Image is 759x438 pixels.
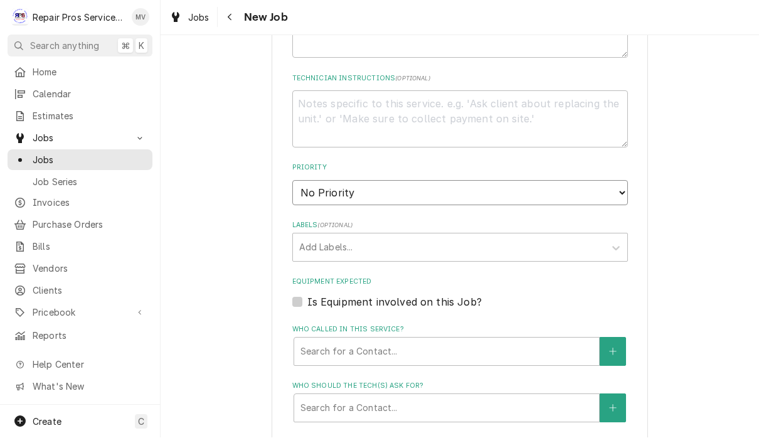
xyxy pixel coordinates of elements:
[292,74,628,148] div: Technician Instructions
[33,88,146,101] span: Calendar
[8,237,152,257] a: Bills
[33,132,127,145] span: Jobs
[8,62,152,83] a: Home
[139,40,144,53] span: K
[8,355,152,375] a: Go to Help Center
[33,380,145,393] span: What's New
[8,150,152,171] a: Jobs
[33,306,127,319] span: Pricebook
[33,329,146,343] span: Reports
[609,348,617,356] svg: Create New Contact
[8,172,152,193] a: Job Series
[188,11,210,24] span: Jobs
[609,404,617,413] svg: Create New Contact
[292,382,628,422] div: Who should the tech(s) ask for?
[8,193,152,213] a: Invoices
[307,295,482,310] label: Is Equipment involved on this Job?
[220,8,240,28] button: Navigate back
[292,277,628,309] div: Equipment Expected
[33,358,145,371] span: Help Center
[8,84,152,105] a: Calendar
[8,35,152,57] button: Search anything⌘K
[8,106,152,127] a: Estimates
[33,176,146,189] span: Job Series
[600,338,626,366] button: Create New Contact
[33,110,146,123] span: Estimates
[8,128,152,149] a: Go to Jobs
[292,221,628,262] div: Labels
[292,325,628,366] div: Who called in this service?
[600,394,626,423] button: Create New Contact
[33,240,146,254] span: Bills
[132,9,149,26] div: MV
[33,218,146,232] span: Purchase Orders
[317,222,353,229] span: ( optional )
[138,415,144,429] span: C
[292,163,628,173] label: Priority
[33,262,146,275] span: Vendors
[292,163,628,205] div: Priority
[33,154,146,167] span: Jobs
[8,259,152,279] a: Vendors
[8,377,152,397] a: Go to What's New
[8,280,152,301] a: Clients
[132,9,149,26] div: Mindy Volker's Avatar
[11,9,29,26] div: R
[8,302,152,323] a: Go to Pricebook
[240,9,288,26] span: New Job
[8,326,152,346] a: Reports
[292,221,628,231] label: Labels
[395,75,430,82] span: ( optional )
[33,11,125,24] div: Repair Pros Services Inc
[292,382,628,392] label: Who should the tech(s) ask for?
[164,8,215,28] a: Jobs
[8,215,152,235] a: Purchase Orders
[121,40,130,53] span: ⌘
[292,325,628,335] label: Who called in this service?
[33,66,146,79] span: Home
[33,196,146,210] span: Invoices
[33,284,146,297] span: Clients
[33,417,61,427] span: Create
[292,277,628,287] label: Equipment Expected
[30,40,99,53] span: Search anything
[292,74,628,84] label: Technician Instructions
[11,9,29,26] div: Repair Pros Services Inc's Avatar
